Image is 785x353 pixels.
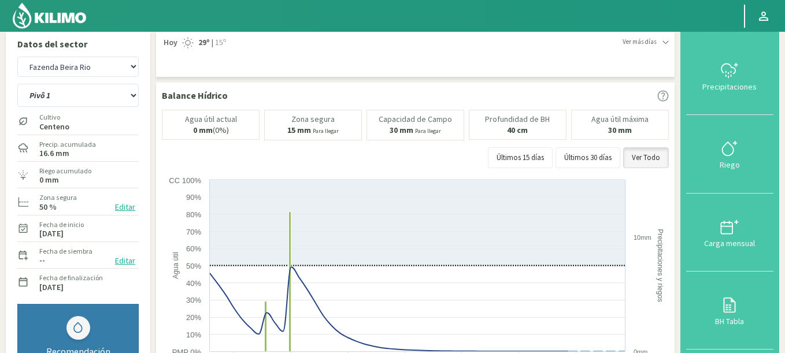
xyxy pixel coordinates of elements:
[39,257,45,264] label: --
[186,228,201,236] text: 70%
[39,192,77,203] label: Zona segura
[390,125,413,135] b: 30 mm
[213,37,226,49] span: 15º
[415,127,441,135] small: Para llegar
[291,115,335,124] p: Zona segura
[39,273,103,283] label: Fecha de finalización
[556,147,620,168] button: Últimos 30 días
[162,37,177,49] span: Hoy
[313,127,339,135] small: Para llegar
[287,125,311,135] b: 15 mm
[172,252,180,279] text: Agua útil
[690,83,770,91] div: Precipitaciones
[186,262,201,270] text: 50%
[186,330,201,339] text: 10%
[39,220,84,230] label: Fecha de inicio
[690,239,770,247] div: Carga mensual
[212,37,213,49] span: |
[634,234,651,241] text: 10mm
[686,272,773,350] button: BH Tabla
[623,147,669,168] button: Ver Todo
[39,203,57,211] label: 50 %
[686,37,773,115] button: Precipitaciones
[39,112,69,122] label: Cultivo
[39,166,91,176] label: Riego acumulado
[686,194,773,272] button: Carga mensual
[186,279,201,288] text: 40%
[39,284,64,291] label: [DATE]
[690,161,770,169] div: Riego
[186,210,201,219] text: 80%
[186,193,201,202] text: 90%
[591,115,649,124] p: Agua útil máxima
[39,176,59,184] label: 0 mm
[17,37,139,51] p: Datos del sector
[12,2,87,29] img: Kilimo
[185,115,237,124] p: Agua útil actual
[488,147,553,168] button: Últimos 15 días
[162,88,228,102] p: Balance Hídrico
[39,246,92,257] label: Fecha de siembra
[193,126,229,135] p: (0%)
[112,200,139,214] button: Editar
[379,115,452,124] p: Capacidad de Campo
[186,244,201,253] text: 60%
[623,37,657,47] span: Ver más días
[39,150,69,157] label: 16.6 mm
[507,125,528,135] b: 40 cm
[39,123,69,131] label: Centeno
[198,37,210,47] strong: 29º
[186,313,201,322] text: 20%
[169,176,201,185] text: CC 100%
[608,125,632,135] b: 30 mm
[690,317,770,325] div: BH Tabla
[485,115,550,124] p: Profundidad de BH
[686,115,773,193] button: Riego
[193,125,213,135] b: 0 mm
[186,296,201,304] text: 30%
[112,254,139,267] button: Editar
[656,229,664,302] text: Precipitaciones y riegos
[39,230,64,237] label: [DATE]
[39,139,96,150] label: Precip. acumulada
